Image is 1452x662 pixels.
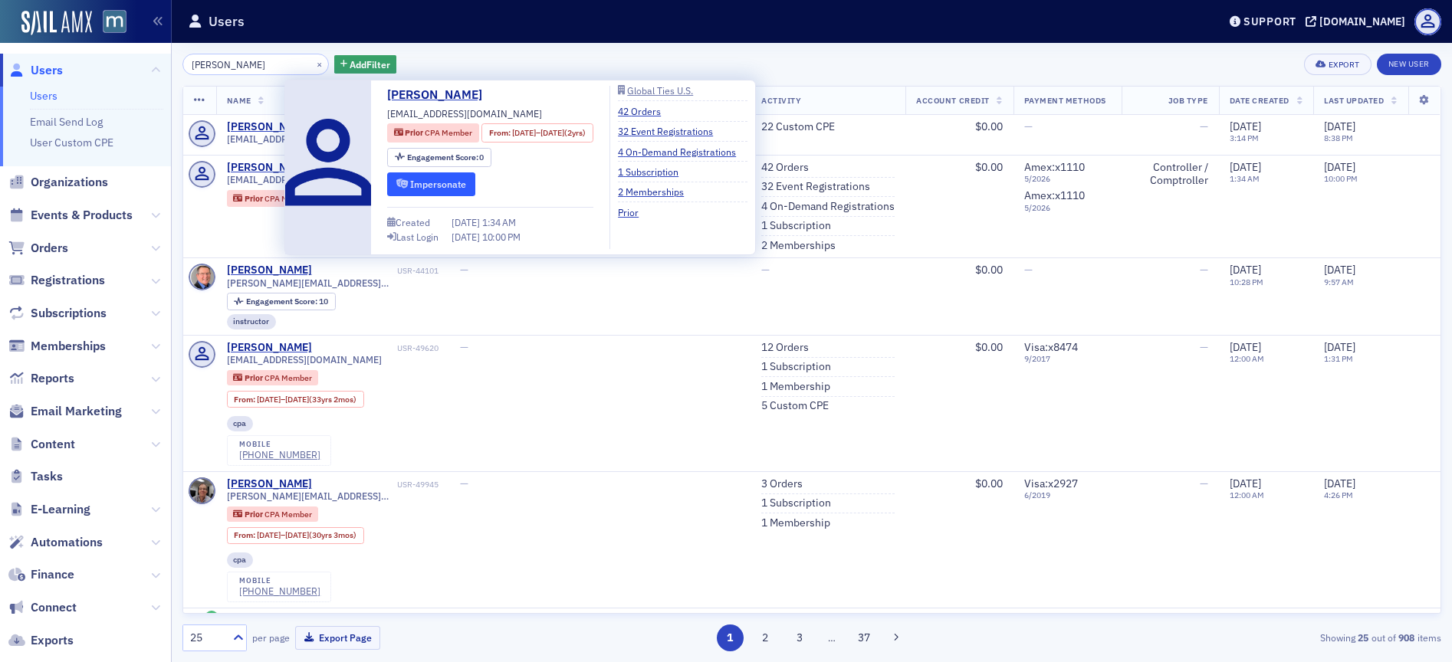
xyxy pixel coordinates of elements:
[190,630,224,646] div: 25
[1414,8,1441,35] span: Profile
[160,231,203,247] div: • [DATE]
[31,534,103,551] span: Automations
[8,534,103,551] a: Automations
[540,127,564,138] span: [DATE]
[8,305,107,322] a: Subscriptions
[1024,95,1106,106] span: Payment Methods
[627,87,693,95] div: Global Ties U.S.
[618,145,747,159] a: 4 On-Demand Registrations
[460,613,468,627] span: —
[761,239,836,253] a: 2 Memberships
[1324,277,1354,287] time: 9:57 AM
[227,506,319,522] div: Prior: Prior: CPA Member
[1200,613,1208,627] span: —
[751,624,778,651] button: 2
[227,264,312,277] a: [PERSON_NAME]
[1024,160,1085,174] span: Amex : x1110
[62,365,207,377] span: Updated [DATE] 06:26 EDT
[234,395,257,405] span: From :
[975,613,1003,627] span: $0.00
[975,263,1003,277] span: $0.00
[1324,120,1355,133] span: [DATE]
[31,109,276,135] p: Hi [PERSON_NAME]
[8,403,122,420] a: Email Marketing
[1024,263,1033,277] span: —
[8,632,74,649] a: Exports
[350,57,390,71] span: Add Filter
[1324,340,1355,354] span: [DATE]
[30,136,113,149] a: User Custom CPE
[407,153,485,162] div: 0
[1200,477,1208,490] span: —
[1033,631,1441,644] div: Showing out of items
[1355,631,1372,644] strong: 25
[1230,160,1261,174] span: [DATE]
[227,354,382,365] span: [EMAIL_ADDRESS][DOMAIN_NAME]
[1324,160,1355,174] span: [DATE]
[227,120,312,134] a: [PERSON_NAME]
[227,293,336,310] div: Engagement Score: 10
[8,272,105,289] a: Registrations
[1324,263,1355,277] span: [DATE]
[246,296,319,306] span: Engagement Score :
[31,501,90,518] span: E-Learning
[618,124,724,138] a: 32 Event Registrations
[425,127,472,138] span: CPA Member
[227,477,312,491] a: [PERSON_NAME]
[246,297,328,306] div: 10
[1230,277,1263,287] time: 10:28 PM
[717,624,744,651] button: 1
[1024,477,1078,490] span: Visa : x2927
[482,216,516,228] span: 1:34 AM
[31,566,74,583] span: Finance
[227,341,312,355] a: [PERSON_NAME]
[460,340,468,354] span: —
[1304,54,1371,75] button: Export
[1324,133,1353,143] time: 8:38 PM
[761,341,809,355] a: 12 Orders
[245,509,264,519] span: Prior
[1024,188,1085,202] span: Amex : x1110
[405,127,425,138] span: Prior
[1132,161,1208,188] div: Controller / Comptroller
[245,372,264,383] span: Prior
[387,86,494,104] a: [PERSON_NAME]
[1324,173,1358,184] time: 10:00 PM
[1024,354,1111,364] span: 9 / 2017
[1024,174,1111,184] span: 5 / 2026
[31,403,122,420] span: Email Marketing
[22,405,284,436] button: Search for help
[239,440,320,449] div: mobile
[314,480,439,490] div: USR-49945
[222,25,253,55] img: Profile image for Aidan
[394,127,472,139] a: Prior CPA Member
[31,297,256,313] div: We typically reply in under 10 minutes
[821,631,843,644] span: …
[31,436,75,453] span: Content
[209,12,245,31] h1: Users
[851,624,878,651] button: 37
[512,127,586,139] div: – (2yrs)
[618,165,690,179] a: 1 Subscription
[1200,263,1208,277] span: —
[618,185,695,198] a: 2 Memberships
[916,95,989,106] span: Account Credit
[396,233,439,241] div: Last Login
[234,530,257,540] span: From :
[31,338,106,355] span: Memberships
[227,527,364,544] div: From: 1987-03-19 00:00:00
[182,54,329,75] input: Search…
[387,123,479,143] div: Prior: Prior: CPA Member
[227,370,319,385] div: Prior: Prior: CPA Member
[257,529,281,540] span: [DATE]
[22,442,284,470] div: Redirect an Event to a 3rd Party URL
[1230,95,1289,106] span: Date Created
[313,57,327,70] button: ×
[245,193,264,204] span: Prior
[62,347,275,363] div: Status: All Systems Operational
[761,399,829,413] a: 5 Custom CPE
[618,86,747,95] a: Global Ties U.S.
[1024,340,1078,354] span: Visa : x8474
